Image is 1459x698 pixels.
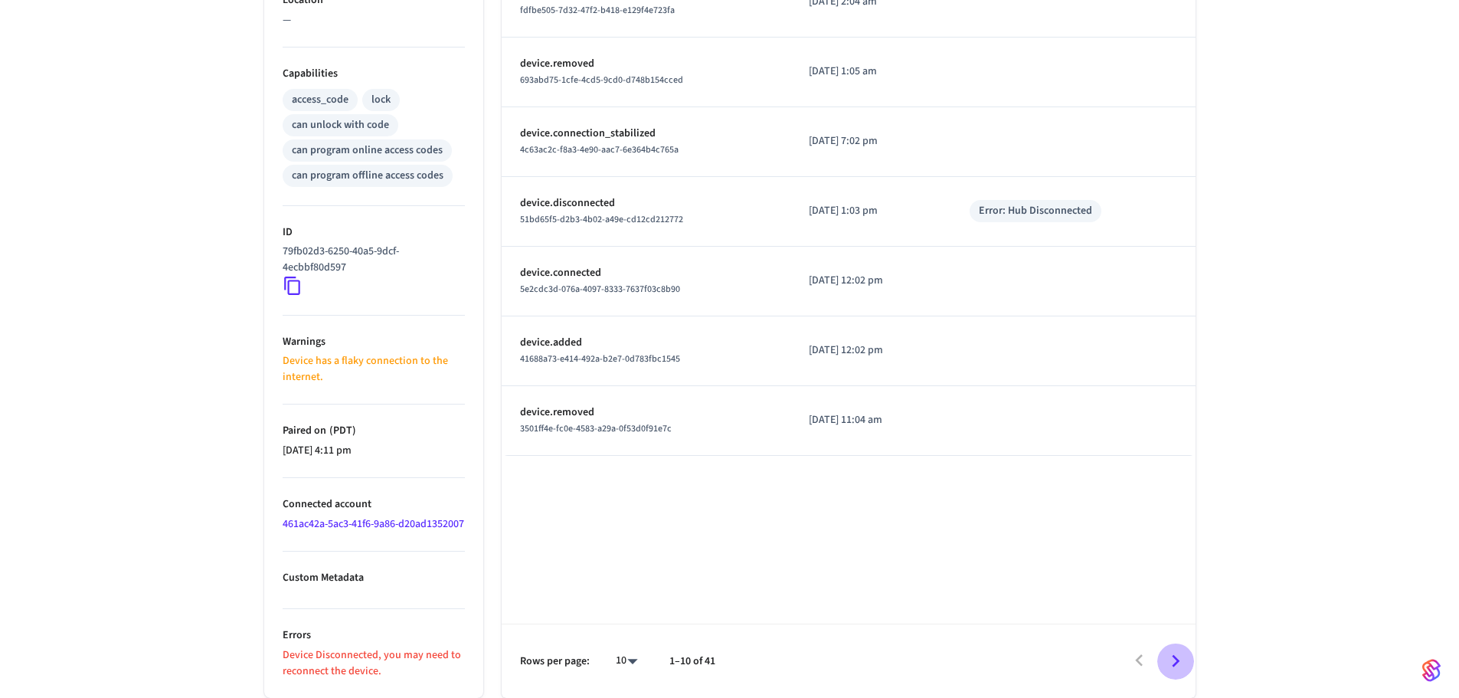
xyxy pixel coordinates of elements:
[283,570,465,586] p: Custom Metadata
[283,66,465,82] p: Capabilities
[283,423,465,439] p: Paired on
[669,654,715,670] p: 1–10 of 41
[283,516,464,532] a: 461ac42a-5ac3-41f6-9a86-d20ad1352007
[283,496,465,513] p: Connected account
[326,423,356,438] span: ( PDT )
[809,342,933,359] p: [DATE] 12:02 pm
[292,117,389,133] div: can unlock with code
[520,265,773,281] p: device.connected
[809,203,933,219] p: [DATE] 1:03 pm
[283,647,465,680] p: Device Disconnected, you may need to reconnect the device.
[520,126,773,142] p: device.connection_stabilized
[283,443,465,459] p: [DATE] 4:11 pm
[809,273,933,289] p: [DATE] 12:02 pm
[809,133,933,149] p: [DATE] 7:02 pm
[520,405,773,421] p: device.removed
[520,143,679,156] span: 4c63ac2c-f8a3-4e90-aac7-6e364b4c765a
[283,12,465,28] p: —
[520,422,672,435] span: 3501ff4e-fc0e-4583-a29a-0f53d0f91e7c
[1422,658,1441,683] img: SeamLogoGradient.69752ec5.svg
[608,650,645,672] div: 10
[520,654,590,670] p: Rows per page:
[292,143,443,159] div: can program online access codes
[283,628,465,644] p: Errors
[283,353,465,385] p: Device has a flaky connection to the internet.
[283,244,459,276] p: 79fb02d3-6250-40a5-9dcf-4ecbbf80d597
[520,4,675,17] span: fdfbe505-7d32-47f2-b418-e129f4e723fa
[520,56,773,72] p: device.removed
[371,92,391,108] div: lock
[1157,643,1193,679] button: Go to next page
[520,335,773,351] p: device.added
[520,74,683,87] span: 693abd75-1cfe-4cd5-9cd0-d748b154cced
[520,283,680,296] span: 5e2cdc3d-076a-4097-8333-7637f03c8b90
[283,224,465,241] p: ID
[283,334,465,350] p: Warnings
[520,195,773,211] p: device.disconnected
[520,352,680,365] span: 41688a73-e414-492a-b2e7-0d783fbc1545
[809,64,933,80] p: [DATE] 1:05 am
[292,92,348,108] div: access_code
[520,213,683,226] span: 51bd65f5-d2b3-4b02-a49e-cd12cd212772
[292,168,443,184] div: can program offline access codes
[979,203,1092,219] div: Error: Hub Disconnected
[809,412,933,428] p: [DATE] 11:04 am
